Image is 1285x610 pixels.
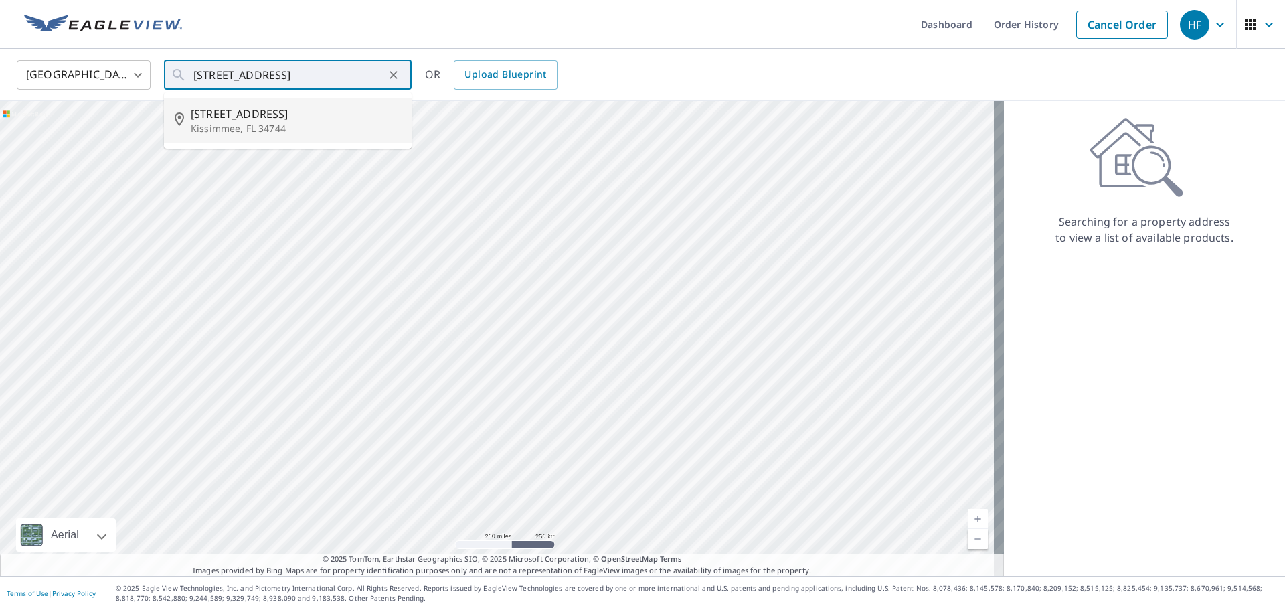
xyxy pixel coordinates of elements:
[191,106,401,122] span: [STREET_ADDRESS]
[464,66,546,83] span: Upload Blueprint
[17,56,151,94] div: [GEOGRAPHIC_DATA]
[384,66,403,84] button: Clear
[601,554,657,564] a: OpenStreetMap
[24,15,182,35] img: EV Logo
[1180,10,1209,40] div: HF
[52,589,96,598] a: Privacy Policy
[968,529,988,549] a: Current Level 5, Zoom Out
[16,518,116,552] div: Aerial
[968,509,988,529] a: Current Level 5, Zoom In
[7,589,96,597] p: |
[323,554,682,565] span: © 2025 TomTom, Earthstar Geographics SIO, © 2025 Microsoft Corporation, ©
[1055,214,1234,246] p: Searching for a property address to view a list of available products.
[660,554,682,564] a: Terms
[1076,11,1168,39] a: Cancel Order
[7,589,48,598] a: Terms of Use
[425,60,558,90] div: OR
[454,60,557,90] a: Upload Blueprint
[193,56,384,94] input: Search by address or latitude-longitude
[116,583,1278,603] p: © 2025 Eagle View Technologies, Inc. and Pictometry International Corp. All Rights Reserved. Repo...
[47,518,83,552] div: Aerial
[191,122,401,135] p: Kissimmee, FL 34744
